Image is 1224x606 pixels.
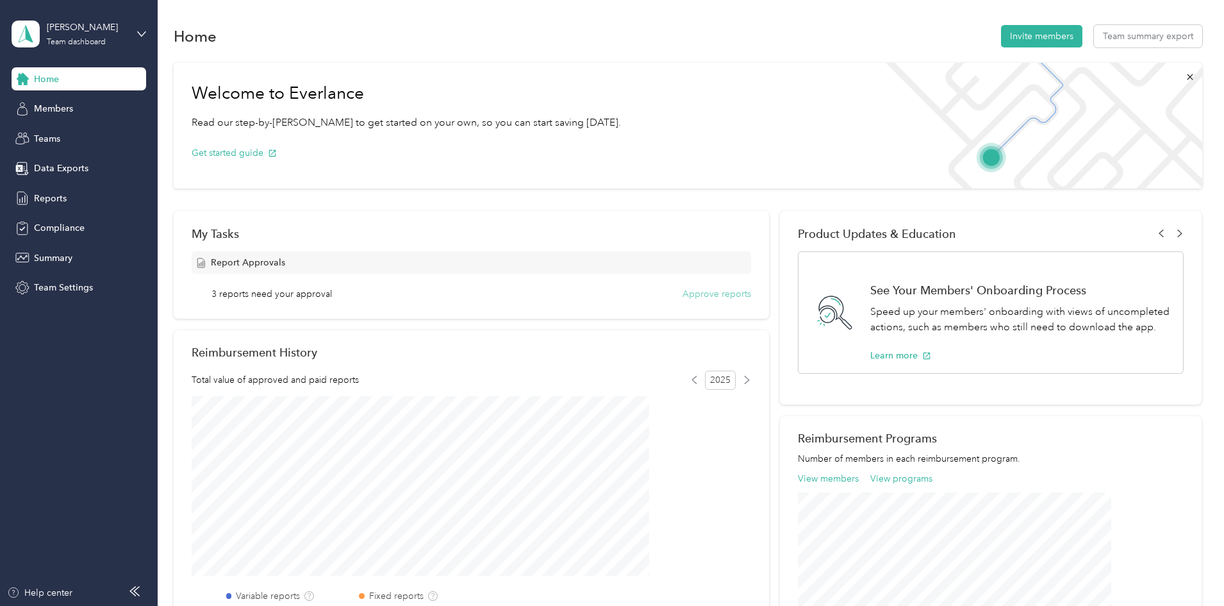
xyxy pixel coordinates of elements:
span: Compliance [34,221,85,235]
h2: Reimbursement Programs [798,432,1184,445]
button: Team summary export [1094,25,1202,47]
button: Invite members [1001,25,1082,47]
span: Report Approvals [211,256,285,269]
div: My Tasks [192,227,751,240]
span: Summary [34,251,72,265]
button: Learn more [870,349,931,362]
span: Total value of approved and paid reports [192,373,359,387]
div: [PERSON_NAME] [47,21,127,34]
button: Get started guide [192,146,277,160]
div: Team dashboard [47,38,106,46]
label: Variable reports [236,589,300,603]
span: Team Settings [34,281,93,294]
button: View programs [870,472,932,485]
p: Read our step-by-[PERSON_NAME] to get started on your own, so you can start saving [DATE]. [192,115,621,131]
span: 3 reports need your approval [211,287,332,301]
iframe: Everlance-gr Chat Button Frame [1152,534,1224,606]
span: Home [34,72,59,86]
button: View members [798,472,859,485]
button: Help center [7,586,72,600]
span: Reports [34,192,67,205]
label: Fixed reports [369,589,424,603]
p: Speed up your members' onboarding with views of uncompleted actions, such as members who still ne... [870,304,1170,335]
span: Product Updates & Education [798,227,956,240]
h1: See Your Members' Onboarding Process [870,283,1170,297]
span: Members [34,102,73,115]
p: Number of members in each reimbursement program. [798,452,1184,466]
h1: Welcome to Everlance [192,83,621,104]
h2: Reimbursement History [192,346,317,359]
span: 2025 [705,371,736,390]
span: Data Exports [34,162,88,175]
h1: Home [174,29,217,43]
button: Approve reports [682,287,751,301]
span: Teams [34,132,60,146]
img: Welcome to everlance [873,63,1202,189]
